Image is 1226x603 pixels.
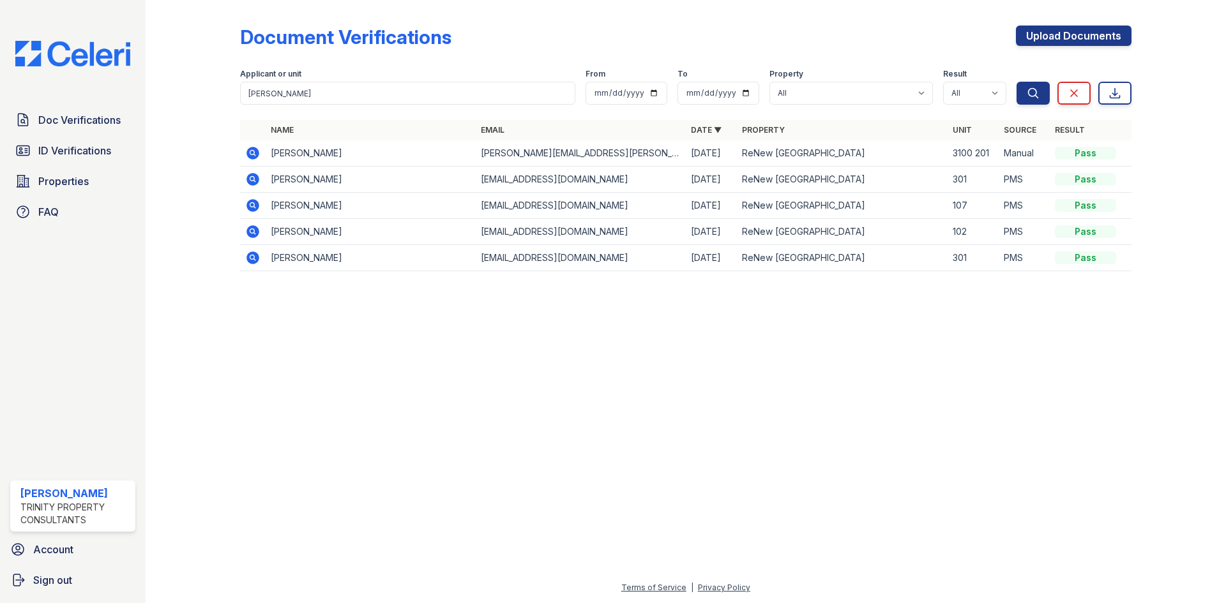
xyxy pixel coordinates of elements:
[698,583,750,592] a: Privacy Policy
[948,245,999,271] td: 301
[1055,147,1116,160] div: Pass
[586,69,605,79] label: From
[737,193,947,219] td: ReNew [GEOGRAPHIC_DATA]
[33,572,72,588] span: Sign out
[240,82,575,105] input: Search by name, email, or unit number
[10,107,135,133] a: Doc Verifications
[38,204,59,220] span: FAQ
[476,140,686,167] td: [PERSON_NAME][EMAIL_ADDRESS][PERSON_NAME][DOMAIN_NAME]
[737,219,947,245] td: ReNew [GEOGRAPHIC_DATA]
[476,245,686,271] td: [EMAIL_ADDRESS][DOMAIN_NAME]
[481,125,504,135] a: Email
[1004,125,1036,135] a: Source
[33,542,73,557] span: Account
[686,245,737,271] td: [DATE]
[999,219,1050,245] td: PMS
[769,69,803,79] label: Property
[737,140,947,167] td: ReNew [GEOGRAPHIC_DATA]
[948,219,999,245] td: 102
[476,193,686,219] td: [EMAIL_ADDRESS][DOMAIN_NAME]
[476,219,686,245] td: [EMAIL_ADDRESS][DOMAIN_NAME]
[5,567,140,593] a: Sign out
[737,245,947,271] td: ReNew [GEOGRAPHIC_DATA]
[266,167,476,193] td: [PERSON_NAME]
[677,69,688,79] label: To
[953,125,972,135] a: Unit
[271,125,294,135] a: Name
[10,138,135,163] a: ID Verifications
[240,69,301,79] label: Applicant or unit
[240,26,451,48] div: Document Verifications
[1016,26,1131,46] a: Upload Documents
[1055,251,1116,264] div: Pass
[943,69,967,79] label: Result
[999,193,1050,219] td: PMS
[38,174,89,189] span: Properties
[621,583,686,592] a: Terms of Service
[476,167,686,193] td: [EMAIL_ADDRESS][DOMAIN_NAME]
[737,167,947,193] td: ReNew [GEOGRAPHIC_DATA]
[20,486,130,501] div: [PERSON_NAME]
[20,501,130,526] div: Trinity Property Consultants
[266,140,476,167] td: [PERSON_NAME]
[686,193,737,219] td: [DATE]
[266,193,476,219] td: [PERSON_NAME]
[1055,225,1116,238] div: Pass
[999,245,1050,271] td: PMS
[686,140,737,167] td: [DATE]
[1055,125,1085,135] a: Result
[948,140,999,167] td: 3100 201
[686,219,737,245] td: [DATE]
[38,143,111,158] span: ID Verifications
[948,167,999,193] td: 301
[999,167,1050,193] td: PMS
[1055,173,1116,186] div: Pass
[266,219,476,245] td: [PERSON_NAME]
[686,167,737,193] td: [DATE]
[948,193,999,219] td: 107
[5,41,140,66] img: CE_Logo_Blue-a8612792a0a2168367f1c8372b55b34899dd931a85d93a1a3d3e32e68fde9ad4.png
[1055,199,1116,212] div: Pass
[742,125,785,135] a: Property
[38,112,121,128] span: Doc Verifications
[691,125,722,135] a: Date ▼
[999,140,1050,167] td: Manual
[266,245,476,271] td: [PERSON_NAME]
[5,537,140,562] a: Account
[691,583,693,592] div: |
[10,168,135,194] a: Properties
[10,199,135,225] a: FAQ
